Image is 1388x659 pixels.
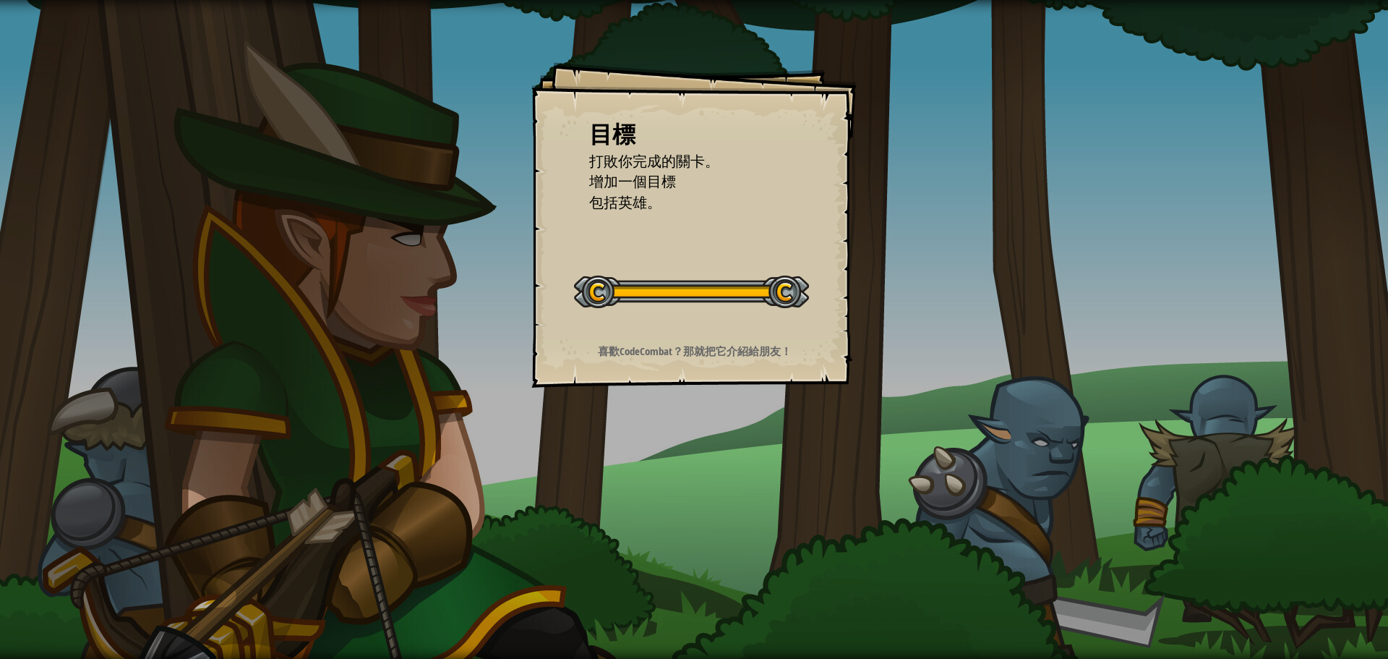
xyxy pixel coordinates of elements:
span: 增加一個目標 [589,171,676,191]
div: 目標 [589,118,799,151]
span: 打敗你完成的關卡。 [589,151,719,171]
li: 增加一個目標 [571,171,795,192]
span: 包括英雄。 [589,192,661,212]
strong: 喜歡CodeCombat？那就把它介紹給朋友！ [598,344,792,359]
li: 打敗你完成的關卡。 [571,151,795,172]
li: 包括英雄。 [571,192,795,213]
